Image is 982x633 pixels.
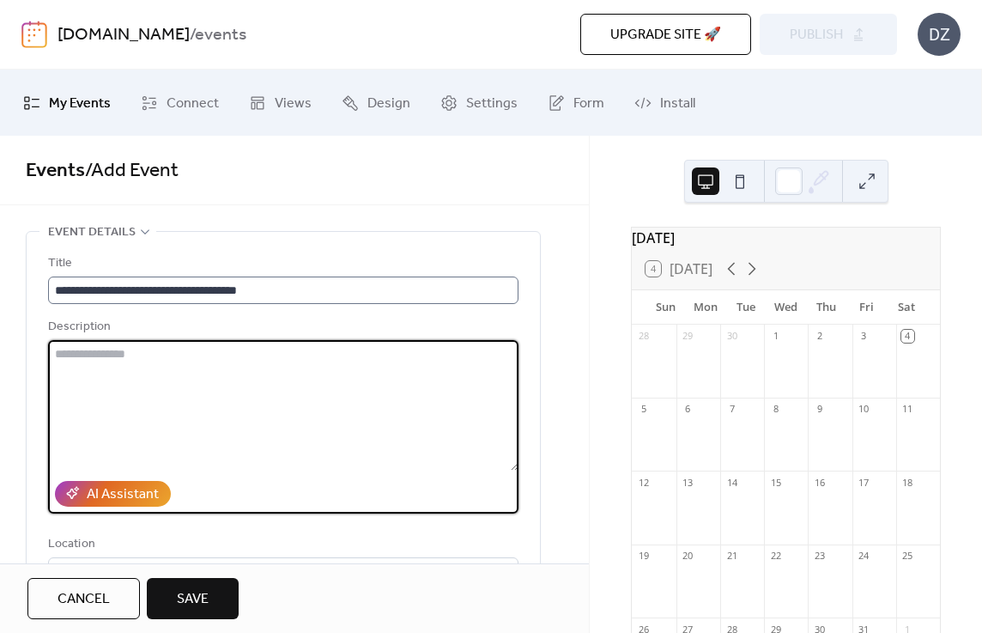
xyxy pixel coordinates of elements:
div: 21 [725,550,738,563]
span: Form [573,90,604,117]
a: Connect [128,76,232,129]
div: AI Assistant [87,484,159,505]
button: Save [147,578,239,619]
div: 7 [725,403,738,416]
span: Save [177,589,209,610]
div: 10 [858,403,870,416]
div: 28 [637,330,650,343]
div: 12 [637,476,650,489]
div: Thu [806,290,846,325]
b: events [195,19,246,52]
div: 1 [769,330,782,343]
div: DZ [918,13,961,56]
div: Mon [686,290,726,325]
div: 23 [813,550,826,563]
div: 20 [682,550,694,563]
div: 15 [769,476,782,489]
div: 19 [637,550,650,563]
a: Install [621,76,708,129]
div: 5 [637,403,650,416]
div: 2 [813,330,826,343]
div: Location [48,534,515,555]
div: 18 [901,476,914,489]
div: 11 [901,403,914,416]
button: Cancel [27,578,140,619]
div: Description [48,317,515,338]
span: My Events [49,90,111,117]
a: Views [236,76,324,129]
a: [DOMAIN_NAME] [58,19,190,52]
a: Form [535,76,617,129]
img: logo [21,21,47,48]
span: Event details [48,222,136,243]
div: 16 [813,476,826,489]
b: / [190,19,195,52]
div: 9 [813,403,826,416]
div: 22 [769,550,782,563]
div: 4 [901,330,914,343]
span: Views [275,90,312,117]
span: Cancel [58,589,110,610]
div: 29 [682,330,694,343]
span: Upgrade site 🚀 [610,25,721,46]
a: Events [26,152,85,190]
div: Wed [766,290,806,325]
a: My Events [10,76,124,129]
span: Settings [466,90,518,117]
div: 8 [769,403,782,416]
div: 30 [725,330,738,343]
div: [DATE] [632,228,940,248]
span: Design [367,90,410,117]
div: 13 [682,476,694,489]
div: Sun [646,290,686,325]
span: / Add Event [85,152,179,190]
div: Title [48,253,515,274]
span: Connect [167,90,219,117]
div: Sat [886,290,926,325]
div: Fri [846,290,887,325]
div: 6 [682,403,694,416]
a: Design [329,76,423,129]
div: 17 [858,476,870,489]
div: 24 [858,550,870,563]
button: AI Assistant [55,481,171,507]
a: Settings [427,76,530,129]
div: 25 [901,550,914,563]
div: 3 [858,330,870,343]
button: Upgrade site 🚀 [580,14,751,55]
div: 14 [725,476,738,489]
span: Install [660,90,695,117]
div: Tue [726,290,767,325]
